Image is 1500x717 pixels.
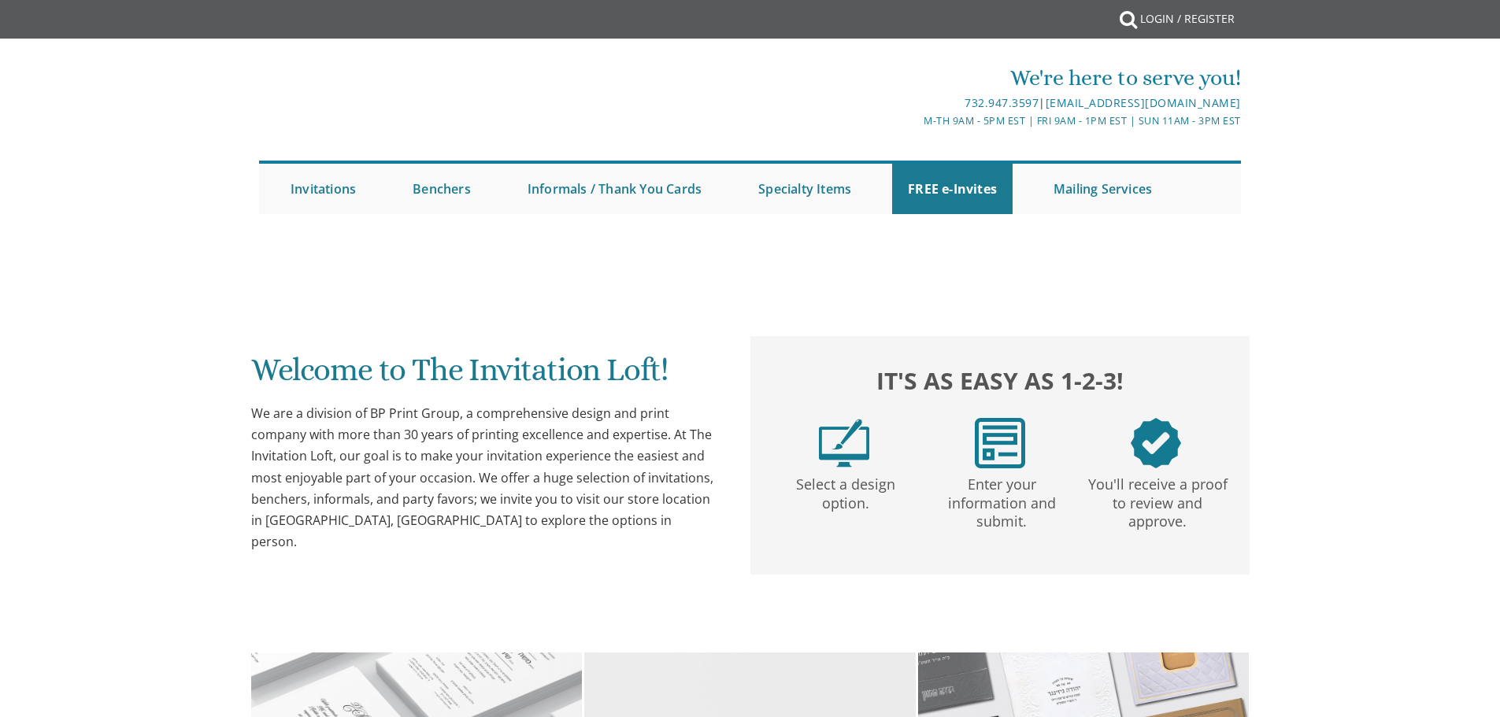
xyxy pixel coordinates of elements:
a: Invitations [275,164,372,214]
p: You'll receive a proof to review and approve. [1083,468,1232,531]
div: We are a division of BP Print Group, a comprehensive design and print company with more than 30 y... [251,403,719,553]
img: step3.png [1131,418,1181,468]
a: Informals / Thank You Cards [512,164,717,214]
a: Specialty Items [743,164,867,214]
a: [EMAIL_ADDRESS][DOMAIN_NAME] [1046,95,1241,110]
div: | [587,94,1241,113]
a: 732.947.3597 [965,95,1039,110]
img: step2.png [975,418,1025,468]
h2: It's as easy as 1-2-3! [766,363,1234,398]
div: M-Th 9am - 5pm EST | Fri 9am - 1pm EST | Sun 11am - 3pm EST [587,113,1241,129]
a: Mailing Services [1038,164,1168,214]
div: We're here to serve you! [587,62,1241,94]
a: Benchers [397,164,487,214]
a: FREE e-Invites [892,164,1013,214]
p: Select a design option. [771,468,920,513]
img: step1.png [819,418,869,468]
p: Enter your information and submit. [927,468,1076,531]
h1: Welcome to The Invitation Loft! [251,353,719,399]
